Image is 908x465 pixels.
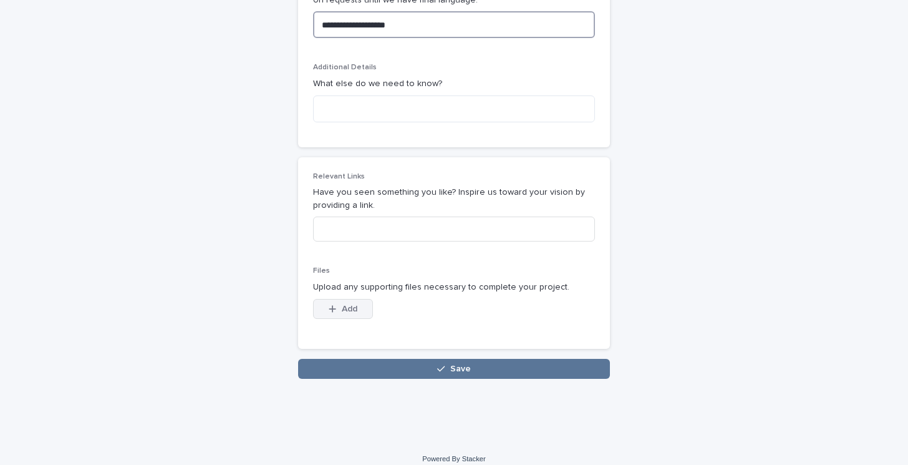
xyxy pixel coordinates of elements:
span: Additional Details [313,64,377,71]
button: Save [298,359,610,379]
a: Powered By Stacker [422,455,485,463]
p: Upload any supporting files necessary to complete your project. [313,281,595,294]
span: Save [450,365,471,373]
span: Files [313,267,330,275]
p: What else do we need to know? [313,77,595,91]
span: Add [342,305,357,313]
span: Relevant Links [313,173,365,180]
p: Have you seen something you like? Inspire us toward your vision by providing a link. [313,186,595,212]
button: Add [313,299,373,319]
